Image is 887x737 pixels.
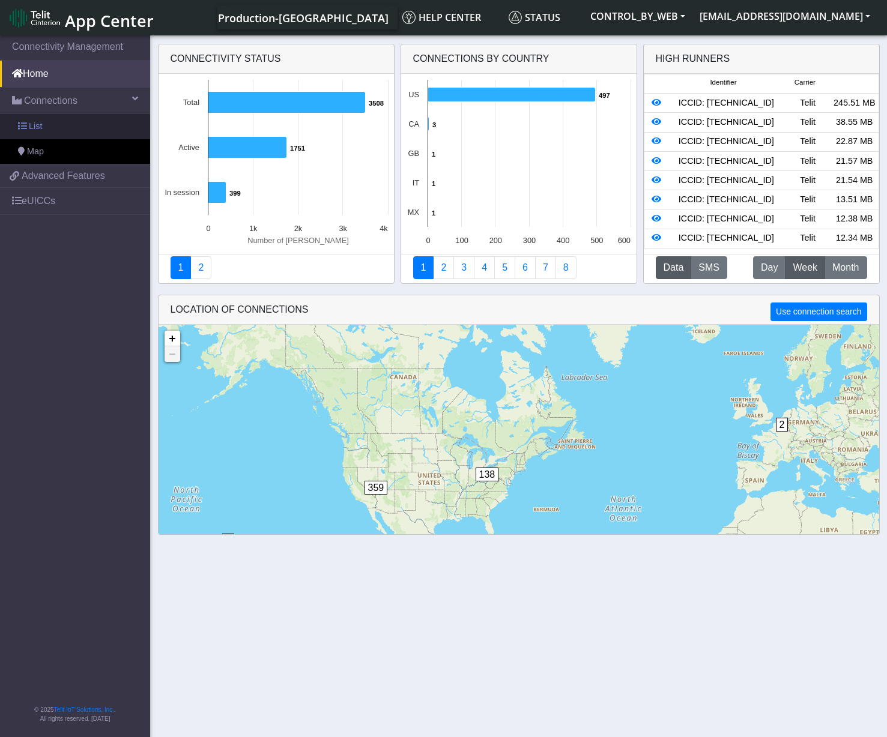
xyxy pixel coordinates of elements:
div: 21.57 MB [831,155,878,168]
text: 497 [599,92,610,99]
a: App Center [10,5,152,31]
div: ICCID: [TECHNICAL_ID] [668,97,784,110]
span: App Center [65,10,154,32]
text: 399 [229,190,241,197]
text: Active [178,143,199,152]
div: LOCATION OF CONNECTIONS [159,295,879,325]
text: 600 [617,236,630,245]
div: 12.34 MB [831,232,878,245]
text: Total [183,98,199,107]
a: Zoom out [165,346,180,362]
text: In session [165,188,199,197]
a: Not Connected for 30 days [556,256,577,279]
a: Connections By Country [413,256,434,279]
div: Telit [784,116,831,129]
button: Month [825,256,867,279]
text: 100 [455,236,468,245]
text: 400 [556,236,569,245]
text: GB [408,149,419,158]
text: 1 [432,180,435,187]
text: 1751 [290,145,305,152]
span: Status [509,11,560,24]
span: 138 [476,468,499,481]
button: Day [753,256,786,279]
nav: Summary paging [171,256,382,279]
button: SMS [691,256,727,279]
div: 38.55 MB [831,116,878,129]
div: Telit [784,155,831,168]
text: 0 [426,236,430,245]
text: 500 [590,236,603,245]
text: 300 [522,236,535,245]
img: status.svg [509,11,522,24]
div: Telit [784,174,831,187]
span: Week [793,260,817,275]
a: Connections By Carrier [474,256,495,279]
div: Telit [784,212,831,226]
div: ICCID: [TECHNICAL_ID] [668,155,784,168]
button: [EMAIL_ADDRESS][DOMAIN_NAME] [692,5,877,27]
a: Telit IoT Solutions, Inc. [54,706,114,713]
span: Map [27,145,44,158]
text: 200 [489,236,501,245]
a: Help center [398,5,504,29]
span: List [29,120,42,133]
text: 2k [294,224,302,233]
text: Number of [PERSON_NAME] [247,236,349,245]
text: 3 [432,121,436,128]
div: Telit [784,135,831,148]
text: 1 [432,209,435,217]
div: ICCID: [TECHNICAL_ID] [668,193,784,206]
div: 2 [222,534,234,570]
text: 1k [249,224,257,233]
button: Use connection search [770,302,867,321]
a: Status [504,5,583,29]
div: Telit [784,193,831,206]
span: Identifier [710,77,736,88]
div: 12.38 MB [831,212,878,226]
div: ICCID: [TECHNICAL_ID] [668,174,784,187]
div: Telit [784,97,831,110]
a: Connectivity status [171,256,192,279]
div: ICCID: [TECHNICAL_ID] [668,116,784,129]
span: Carrier [795,77,816,88]
text: 3k [339,224,347,233]
text: CA [408,119,419,128]
text: IT [412,178,419,187]
div: 245.51 MB [831,97,878,110]
span: Help center [402,11,481,24]
div: Telit [784,232,831,245]
div: Connections By Country [401,44,637,74]
text: 1 [432,151,435,158]
span: 2 [776,418,789,432]
button: Week [785,256,825,279]
img: knowledge.svg [402,11,416,24]
text: MX [407,208,419,217]
a: Usage per Country [453,256,474,279]
a: 14 Days Trend [515,256,536,279]
span: Day [761,260,778,275]
a: Your current platform instance [217,5,388,29]
a: Zero Session [535,256,556,279]
nav: Summary paging [413,256,625,279]
a: Carrier [433,256,454,279]
span: Connections [24,94,77,108]
text: 0 [206,224,210,233]
img: logo-telit-cinterion-gw-new.png [10,8,60,28]
div: ICCID: [TECHNICAL_ID] [668,135,784,148]
span: 2 [222,534,235,547]
a: Usage by Carrier [494,256,515,279]
button: CONTROL_BY_WEB [583,5,692,27]
span: Advanced Features [22,169,105,183]
div: 13.51 MB [831,193,878,206]
div: High Runners [656,52,730,66]
a: Deployment status [190,256,211,279]
div: ICCID: [TECHNICAL_ID] [668,232,784,245]
a: Zoom in [165,331,180,346]
div: 21.54 MB [831,174,878,187]
span: Production-[GEOGRAPHIC_DATA] [218,11,389,25]
div: 22.87 MB [831,135,878,148]
span: Month [832,260,859,275]
div: Connectivity status [159,44,394,74]
div: ICCID: [TECHNICAL_ID] [668,212,784,226]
